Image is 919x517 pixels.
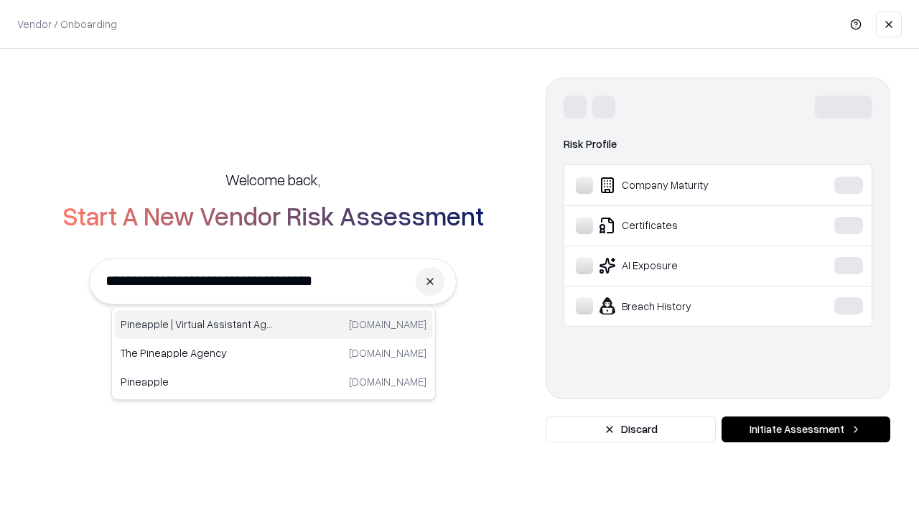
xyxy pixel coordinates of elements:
div: Certificates [576,217,790,234]
p: Vendor / Onboarding [17,17,117,32]
h5: Welcome back, [225,169,320,190]
p: [DOMAIN_NAME] [349,345,426,360]
p: Pineapple [121,374,274,389]
p: [DOMAIN_NAME] [349,374,426,389]
button: Discard [546,416,716,442]
p: Pineapple | Virtual Assistant Agency [121,317,274,332]
div: Breach History [576,297,790,315]
div: Company Maturity [576,177,790,194]
button: Initiate Assessment [722,416,890,442]
p: The Pineapple Agency [121,345,274,360]
h2: Start A New Vendor Risk Assessment [62,201,484,230]
div: Risk Profile [564,136,872,153]
div: AI Exposure [576,257,790,274]
div: Suggestions [111,307,436,400]
p: [DOMAIN_NAME] [349,317,426,332]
